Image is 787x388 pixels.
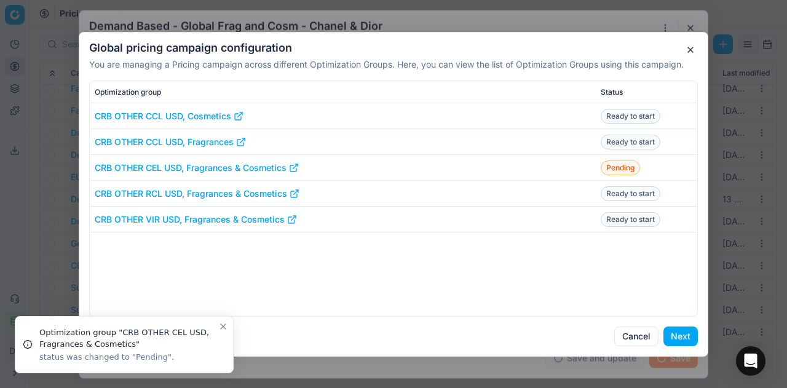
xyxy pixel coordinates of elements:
[95,135,246,148] a: CRB OTHER CCL USD, Fragrances
[95,87,161,97] span: Optimization group
[95,213,297,225] a: CRB OTHER VIR USD, Fragrances & Cosmetics
[89,42,698,53] h2: Global pricing campaign configuration
[614,327,658,346] button: Cancel
[95,187,299,199] a: CRB OTHER RCL USD, Fragrances & Cosmetics
[663,327,698,346] button: Next
[601,108,660,123] span: Ready to start
[601,186,660,200] span: Ready to start
[601,87,623,97] span: Status
[89,58,698,71] p: You are managing a Pricing campaign across different Optimization Groups. Here, you can view the ...
[601,160,640,175] span: Pending
[601,212,660,226] span: Ready to start
[95,161,299,173] a: CRB OTHER CEL USD, Fragrances & Cosmetics
[601,134,660,149] span: Ready to start
[95,109,243,122] a: CRB OTHER CCL USD, Cosmetics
